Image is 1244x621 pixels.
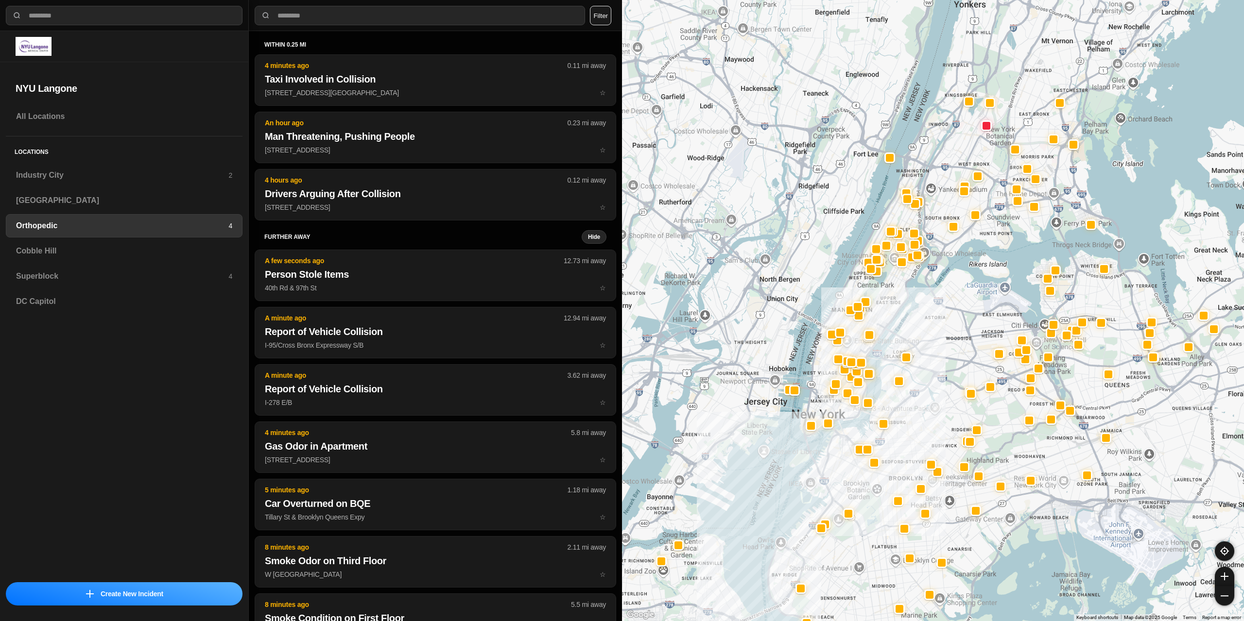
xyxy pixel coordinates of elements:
button: 4 minutes ago0.11 mi awayTaxi Involved in Collision[STREET_ADDRESS][GEOGRAPHIC_DATA]star [255,54,616,106]
span: star [600,571,606,578]
button: 5 minutes ago1.18 mi awayCar Overturned on BQETillary St & Brooklyn Queens Expystar [255,479,616,530]
span: star [600,89,606,97]
h3: DC Capitol [16,296,232,307]
a: 5 minutes ago1.18 mi awayCar Overturned on BQETillary St & Brooklyn Queens Expystar [255,513,616,521]
p: A few seconds ago [265,256,564,266]
p: 0.23 mi away [568,118,606,128]
button: Keyboard shortcuts [1076,614,1118,621]
p: 5 minutes ago [265,485,568,495]
p: I-95/Cross Bronx Expressway S/B [265,340,606,350]
span: star [600,341,606,349]
p: 8 minutes ago [265,542,568,552]
h2: Gas Odor in Apartment [265,439,606,453]
p: 1.18 mi away [568,485,606,495]
button: recenter [1215,541,1234,561]
h5: within 0.25 mi [264,41,606,49]
a: A minute ago12.94 mi awayReport of Vehicle CollisionI-95/Cross Bronx Expressway S/Bstar [255,341,616,349]
p: Create New Incident [101,589,163,599]
a: A minute ago3.62 mi awayReport of Vehicle CollisionI-278 E/Bstar [255,398,616,406]
a: 4 minutes ago0.11 mi awayTaxi Involved in Collision[STREET_ADDRESS][GEOGRAPHIC_DATA]star [255,88,616,97]
h3: Industry City [16,169,228,181]
span: star [600,399,606,406]
p: 5.8 mi away [571,428,606,437]
button: zoom-out [1215,586,1234,605]
span: star [600,456,606,464]
h3: Orthopedic [16,220,228,232]
a: All Locations [6,105,242,128]
h2: Taxi Involved in Collision [265,72,606,86]
p: An hour ago [265,118,568,128]
h2: Car Overturned on BQE [265,497,606,510]
p: 4 minutes ago [265,61,568,70]
p: [STREET_ADDRESS] [265,455,606,465]
p: 3.62 mi away [568,370,606,380]
img: icon [86,590,94,598]
p: Tillary St & Brooklyn Queens Expy [265,512,606,522]
button: Hide [582,230,606,244]
h3: All Locations [16,111,232,122]
p: 0.12 mi away [568,175,606,185]
a: [GEOGRAPHIC_DATA] [6,189,242,212]
p: 8 minutes ago [265,600,571,609]
h2: Man Threatening, Pushing People [265,130,606,143]
h2: Report of Vehicle Collision [265,382,606,396]
a: 4 hours ago0.12 mi awayDrivers Arguing After Collision[STREET_ADDRESS]star [255,203,616,211]
p: [STREET_ADDRESS][GEOGRAPHIC_DATA] [265,88,606,98]
h2: Drivers Arguing After Collision [265,187,606,201]
img: logo [16,37,52,56]
small: Hide [588,233,600,241]
img: Google [624,608,657,621]
a: 4 minutes ago5.8 mi awayGas Odor in Apartment[STREET_ADDRESS]star [255,455,616,464]
span: star [600,203,606,211]
img: zoom-in [1221,572,1228,580]
button: A minute ago3.62 mi awayReport of Vehicle CollisionI-278 E/Bstar [255,364,616,416]
img: recenter [1220,547,1229,555]
p: 40th Rd & 97th St [265,283,606,293]
p: 5.5 mi away [571,600,606,609]
p: 4 [228,271,232,281]
p: W [GEOGRAPHIC_DATA] [265,570,606,579]
a: An hour ago0.23 mi awayMan Threatening, Pushing People[STREET_ADDRESS]star [255,146,616,154]
h2: NYU Langone [16,82,233,95]
p: 2.11 mi away [568,542,606,552]
button: iconCreate New Incident [6,582,242,605]
button: 8 minutes ago2.11 mi awaySmoke Odor on Third FloorW [GEOGRAPHIC_DATA]star [255,536,616,587]
p: I-278 E/B [265,398,606,407]
h3: [GEOGRAPHIC_DATA] [16,195,232,206]
h5: Locations [6,136,242,164]
h2: Person Stole Items [265,268,606,281]
button: Filter [590,6,611,25]
img: search [12,11,22,20]
button: 4 minutes ago5.8 mi awayGas Odor in Apartment[STREET_ADDRESS]star [255,421,616,473]
h5: further away [264,233,582,241]
p: 2 [228,170,232,180]
h3: Superblock [16,270,228,282]
span: star [600,513,606,521]
p: 12.94 mi away [564,313,606,323]
h3: Cobble Hill [16,245,232,257]
button: An hour ago0.23 mi awayMan Threatening, Pushing People[STREET_ADDRESS]star [255,112,616,163]
a: Cobble Hill [6,239,242,263]
p: 0.11 mi away [568,61,606,70]
span: Map data ©2025 Google [1124,615,1177,620]
button: zoom-in [1215,567,1234,586]
span: star [600,284,606,292]
p: 4 [228,221,232,231]
a: Industry City2 [6,164,242,187]
a: 8 minutes ago2.11 mi awaySmoke Odor on Third FloorW [GEOGRAPHIC_DATA]star [255,570,616,578]
a: A few seconds ago12.73 mi awayPerson Stole Items40th Rd & 97th Ststar [255,284,616,292]
button: A minute ago12.94 mi awayReport of Vehicle CollisionI-95/Cross Bronx Expressway S/Bstar [255,307,616,358]
button: 4 hours ago0.12 mi awayDrivers Arguing After Collision[STREET_ADDRESS]star [255,169,616,220]
a: Superblock4 [6,265,242,288]
h2: Smoke Odor on Third Floor [265,554,606,568]
p: A minute ago [265,370,568,380]
p: [STREET_ADDRESS] [265,202,606,212]
a: Orthopedic4 [6,214,242,237]
p: A minute ago [265,313,564,323]
a: Report a map error [1202,615,1241,620]
img: search [261,11,271,20]
a: DC Capitol [6,290,242,313]
p: 4 minutes ago [265,428,571,437]
h2: Report of Vehicle Collision [265,325,606,338]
